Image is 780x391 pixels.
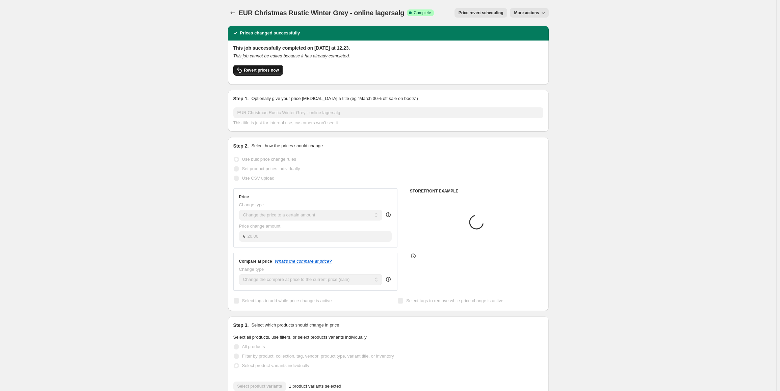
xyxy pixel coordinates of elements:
[233,120,338,125] span: This title is just for internal use, customers won't see it
[385,276,392,283] div: help
[239,259,272,264] h3: Compare at price
[239,9,405,17] span: EUR Christmas Rustic Winter Grey - online lagersalg
[414,10,431,16] span: Complete
[289,383,341,390] span: 1 product variants selected
[244,68,279,73] span: Revert prices now
[242,344,265,349] span: All products
[233,95,249,102] h2: Step 1.
[233,322,249,329] h2: Step 3.
[233,65,283,76] button: Revert prices now
[239,202,264,207] span: Change type
[243,234,245,239] span: €
[233,45,543,51] h2: This job successfully completed on [DATE] at 12.23.
[239,224,281,229] span: Price change amount
[233,142,249,149] h2: Step 2.
[239,267,264,272] span: Change type
[239,194,249,200] h3: Price
[406,298,503,303] span: Select tags to remove while price change is active
[240,30,300,36] h2: Prices changed successfully
[251,142,323,149] p: Select how the prices should change
[242,166,300,171] span: Set product prices individually
[454,8,508,18] button: Price revert scheduling
[459,10,503,16] span: Price revert scheduling
[228,8,237,18] button: Price change jobs
[514,10,539,16] span: More actions
[233,335,367,340] span: Select all products, use filters, or select products variants individually
[410,188,543,194] h6: STOREFRONT EXAMPLE
[251,95,418,102] p: Optionally give your price [MEDICAL_DATA] a title (eg "March 30% off sale on boots")
[242,176,275,181] span: Use CSV upload
[242,363,309,368] span: Select product variants individually
[233,107,543,118] input: 30% off holiday sale
[242,354,394,359] span: Filter by product, collection, tag, vendor, product type, variant title, or inventory
[510,8,548,18] button: More actions
[242,298,332,303] span: Select tags to add while price change is active
[251,322,339,329] p: Select which products should change in price
[242,157,296,162] span: Use bulk price change rules
[385,211,392,218] div: help
[275,259,332,264] button: What's the compare at price?
[248,231,392,242] input: 80.00
[233,53,350,58] i: This job cannot be edited because it has already completed.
